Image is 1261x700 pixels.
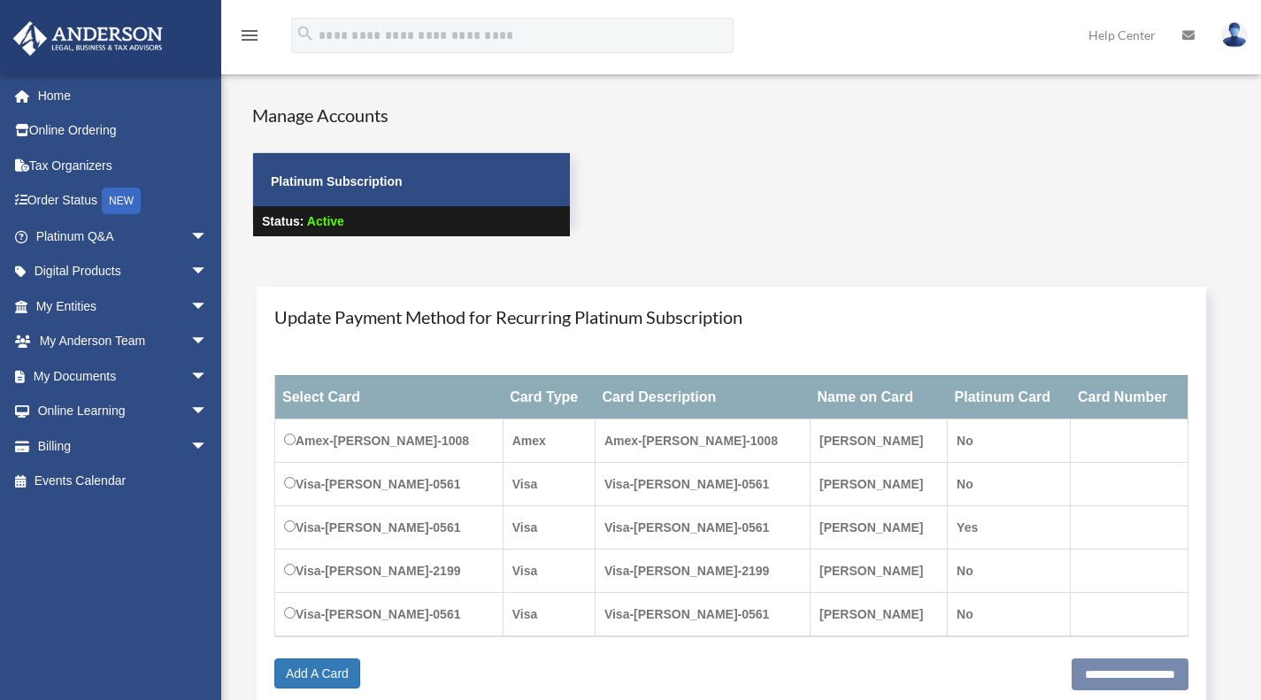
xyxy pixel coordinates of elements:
strong: Platinum Subscription [271,174,403,188]
a: My Anderson Teamarrow_drop_down [12,324,235,359]
td: [PERSON_NAME] [810,462,947,505]
a: Add A Card [274,658,360,688]
td: No [948,592,1071,636]
td: Visa-[PERSON_NAME]-0561 [275,592,504,636]
a: Home [12,78,235,113]
th: Select Card [275,375,504,419]
td: Visa-[PERSON_NAME]-2199 [275,549,504,592]
td: Visa [503,462,595,505]
td: Visa [503,592,595,636]
a: Platinum Q&Aarrow_drop_down [12,219,235,254]
td: Amex [503,419,595,462]
i: search [296,24,315,43]
h4: Manage Accounts [252,103,571,127]
span: arrow_drop_down [190,288,226,325]
td: Visa-[PERSON_NAME]-2199 [595,549,810,592]
a: Tax Organizers [12,148,235,183]
a: Events Calendar [12,464,235,499]
td: Visa-[PERSON_NAME]-0561 [595,505,810,549]
span: Active [307,214,344,228]
td: [PERSON_NAME] [810,592,947,636]
a: Billingarrow_drop_down [12,428,235,464]
div: NEW [102,188,141,214]
td: Visa-[PERSON_NAME]-0561 [275,505,504,549]
td: Visa-[PERSON_NAME]-0561 [595,462,810,505]
td: [PERSON_NAME] [810,505,947,549]
td: Visa-[PERSON_NAME]-0561 [595,592,810,636]
td: No [948,462,1071,505]
th: Card Description [595,375,810,419]
span: arrow_drop_down [190,254,226,290]
td: Visa [503,549,595,592]
td: [PERSON_NAME] [810,549,947,592]
a: Order StatusNEW [12,183,235,219]
td: No [948,419,1071,462]
span: arrow_drop_down [190,428,226,465]
td: Yes [948,505,1071,549]
span: arrow_drop_down [190,358,226,395]
img: User Pic [1221,22,1248,48]
span: arrow_drop_down [190,324,226,360]
th: Card Number [1071,375,1188,419]
th: Platinum Card [948,375,1071,419]
a: Digital Productsarrow_drop_down [12,254,235,289]
td: [PERSON_NAME] [810,419,947,462]
a: My Documentsarrow_drop_down [12,358,235,394]
a: My Entitiesarrow_drop_down [12,288,235,324]
th: Name on Card [810,375,947,419]
i: menu [239,25,260,46]
a: Online Ordering [12,113,235,149]
a: Online Learningarrow_drop_down [12,394,235,429]
td: Visa [503,505,595,549]
td: Amex-[PERSON_NAME]-1008 [275,419,504,462]
td: Amex-[PERSON_NAME]-1008 [595,419,810,462]
span: arrow_drop_down [190,394,226,430]
td: No [948,549,1071,592]
strong: Status: [262,214,304,228]
a: menu [239,31,260,46]
img: Anderson Advisors Platinum Portal [8,21,168,56]
span: arrow_drop_down [190,219,226,255]
h4: Update Payment Method for Recurring Platinum Subscription [274,304,1188,329]
th: Card Type [503,375,595,419]
td: Visa-[PERSON_NAME]-0561 [275,462,504,505]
